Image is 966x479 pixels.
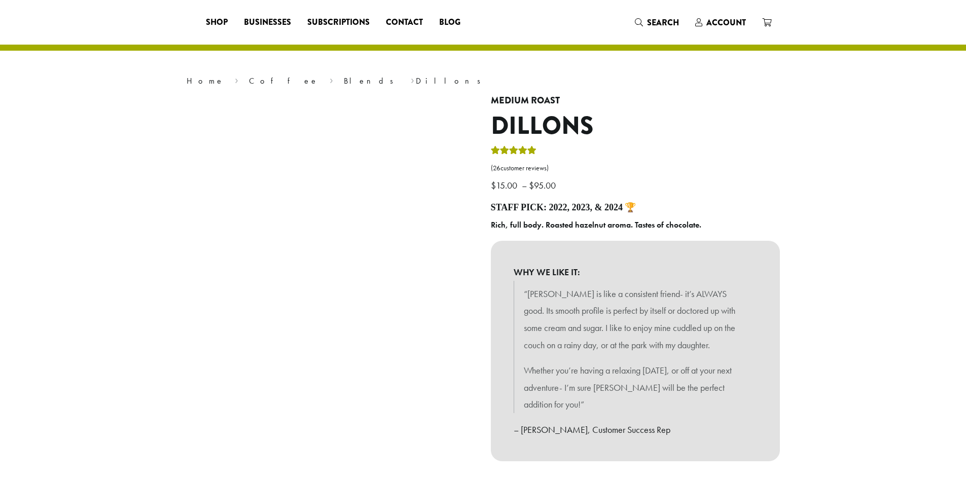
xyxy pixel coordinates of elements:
a: Search [627,14,687,31]
span: $ [491,179,496,191]
nav: Breadcrumb [187,75,780,87]
p: Whether you’re having a relaxing [DATE], or off at your next adventure- I’m sure [PERSON_NAME] wi... [524,362,747,413]
a: Blends [344,76,400,86]
span: › [411,71,414,87]
bdi: 95.00 [529,179,558,191]
a: Coffee [249,76,318,86]
b: WHY WE LIKE IT: [514,264,757,281]
p: “[PERSON_NAME] is like a consistent friend- it’s ALWAYS good. Its smooth profile is perfect by it... [524,285,747,354]
span: – [522,179,527,191]
span: Businesses [244,16,291,29]
span: Shop [206,16,228,29]
span: $ [529,179,534,191]
h1: Dillons [491,112,780,141]
span: Account [706,17,746,28]
a: Home [187,76,224,86]
p: – [PERSON_NAME], Customer Success Rep [514,421,757,438]
span: Contact [386,16,423,29]
span: Blog [439,16,460,29]
h4: Staff Pick: 2022, 2023, & 2024 🏆 [491,202,780,213]
span: Subscriptions [307,16,370,29]
span: › [235,71,238,87]
span: 26 [493,164,500,172]
a: (26customer reviews) [491,163,780,173]
bdi: 15.00 [491,179,520,191]
span: Search [647,17,679,28]
div: Rated 5.00 out of 5 [491,144,536,160]
h4: Medium Roast [491,95,780,106]
span: › [330,71,333,87]
b: Rich, full body. Roasted hazelnut aroma. Tastes of chocolate. [491,219,701,230]
a: Shop [198,14,236,30]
